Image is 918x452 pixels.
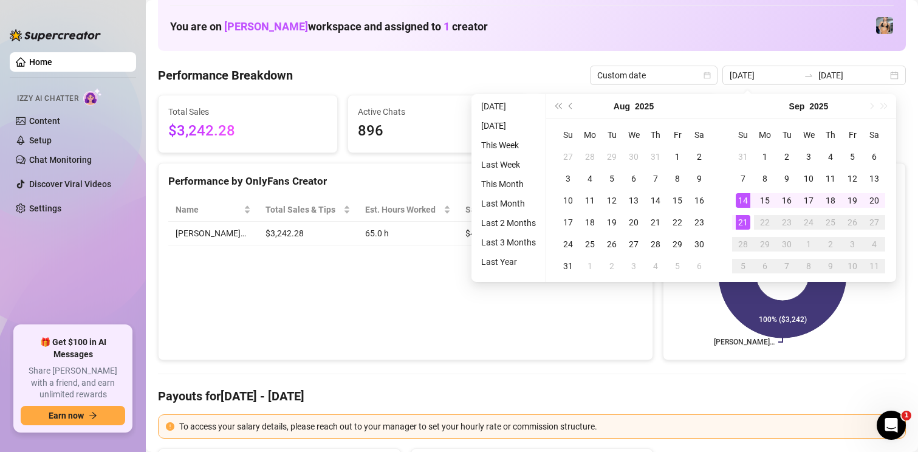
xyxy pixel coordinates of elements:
td: [PERSON_NAME]… [168,222,258,245]
td: 2025-09-05 [841,146,863,168]
td: 2025-09-19 [841,190,863,211]
th: Sa [863,124,885,146]
div: 5 [605,171,619,186]
div: 29 [605,149,619,164]
img: Veronica [876,17,893,34]
div: 20 [626,215,641,230]
a: Home [29,57,52,67]
td: 2025-09-18 [820,190,841,211]
div: 28 [736,237,750,252]
td: 2025-08-27 [623,233,645,255]
div: 1 [670,149,685,164]
div: 2 [779,149,794,164]
button: Previous month (PageUp) [564,94,578,118]
div: Est. Hours Worked [365,203,441,216]
div: 5 [845,149,860,164]
a: Discover Viral Videos [29,179,111,189]
td: $49.88 [458,222,534,245]
td: 2025-08-10 [557,190,579,211]
td: 2025-08-22 [666,211,688,233]
span: Custom date [597,66,710,84]
td: 2025-09-06 [863,146,885,168]
span: arrow-right [89,411,97,420]
div: 24 [561,237,575,252]
td: 2025-07-31 [645,146,666,168]
li: Last Year [476,255,541,269]
th: Th [645,124,666,146]
td: 2025-10-03 [841,233,863,255]
li: [DATE] [476,99,541,114]
button: Last year (Control + left) [551,94,564,118]
div: 18 [583,215,597,230]
td: 2025-09-09 [776,168,798,190]
div: 3 [626,259,641,273]
td: 2025-09-15 [754,190,776,211]
div: 10 [845,259,860,273]
div: 30 [692,237,707,252]
li: This Month [476,177,541,191]
td: 2025-09-13 [863,168,885,190]
td: 2025-09-12 [841,168,863,190]
div: 11 [867,259,882,273]
div: 19 [845,193,860,208]
span: Earn now [49,411,84,420]
td: 2025-08-09 [688,168,710,190]
th: Mo [579,124,601,146]
td: 2025-09-08 [754,168,776,190]
div: 4 [583,171,597,186]
td: 2025-09-01 [579,255,601,277]
div: 22 [758,215,772,230]
td: 2025-07-30 [623,146,645,168]
div: 28 [648,237,663,252]
td: 2025-10-05 [732,255,754,277]
td: 2025-08-05 [601,168,623,190]
td: 2025-09-06 [688,255,710,277]
span: Sales / Hour [465,203,517,216]
div: 27 [561,149,575,164]
th: Fr [841,124,863,146]
button: Earn nowarrow-right [21,406,125,425]
div: 29 [670,237,685,252]
button: Choose a month [789,94,805,118]
th: Name [168,198,258,222]
div: 27 [626,237,641,252]
div: 3 [801,149,816,164]
div: 8 [758,171,772,186]
th: Tu [776,124,798,146]
a: Chat Monitoring [29,155,92,165]
input: End date [818,69,888,82]
td: 2025-08-08 [666,168,688,190]
td: 2025-08-01 [666,146,688,168]
td: 2025-08-24 [557,233,579,255]
div: 22 [670,215,685,230]
li: Last 2 Months [476,216,541,230]
div: 15 [670,193,685,208]
div: 17 [801,193,816,208]
td: 2025-08-31 [557,255,579,277]
div: 23 [692,215,707,230]
div: 10 [561,193,575,208]
span: calendar [704,72,711,79]
div: 24 [801,215,816,230]
div: 10 [801,171,816,186]
td: 2025-09-30 [776,233,798,255]
img: logo-BBDzfeDw.svg [10,29,101,41]
td: 2025-08-07 [645,168,666,190]
span: Total Sales & Tips [265,203,341,216]
div: 26 [605,237,619,252]
img: AI Chatter [83,88,102,106]
h1: You are on workspace and assigned to creator [170,20,488,33]
div: 25 [583,237,597,252]
span: [PERSON_NAME] [224,20,308,33]
div: 5 [736,259,750,273]
td: 65.0 h [358,222,458,245]
td: 2025-09-17 [798,190,820,211]
a: Settings [29,204,61,213]
button: Choose a year [635,94,654,118]
td: 2025-08-28 [645,233,666,255]
td: 2025-10-09 [820,255,841,277]
td: 2025-08-13 [623,190,645,211]
div: 19 [605,215,619,230]
li: Last Month [476,196,541,211]
td: 2025-10-04 [863,233,885,255]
